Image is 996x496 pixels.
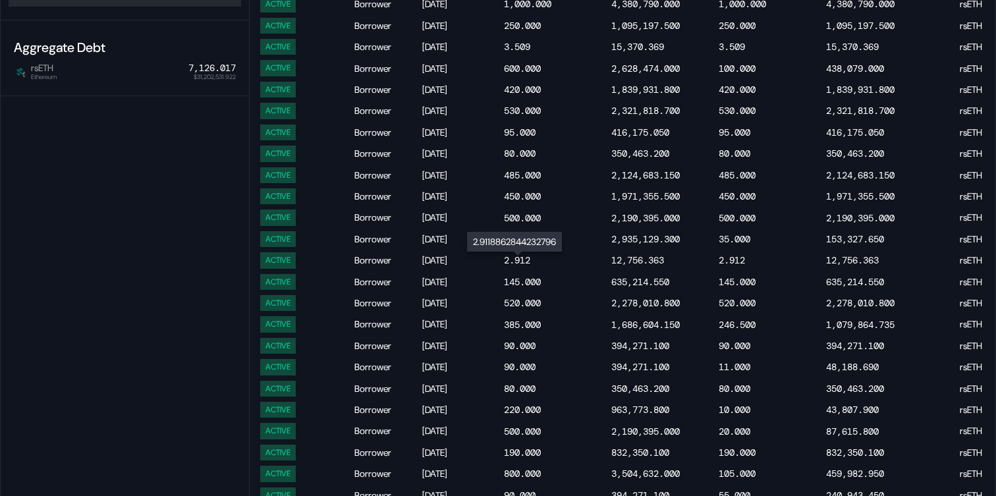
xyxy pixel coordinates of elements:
[826,148,884,159] div: 350,463.200
[611,468,680,480] div: 3,504,632.000
[504,340,536,352] div: 90.000
[422,188,501,204] div: [DATE]
[611,148,669,159] div: 350,463.200
[422,146,501,161] div: [DATE]
[504,468,541,480] div: 800.000
[354,39,420,55] div: Borrower
[14,66,26,78] img: Icon___Dark.png
[21,71,28,78] img: svg+xml,%3c
[826,254,879,266] div: 12,756.363
[719,169,756,181] div: 485.000
[188,63,236,74] div: 7,126.017
[611,276,669,288] div: 635,214.550
[354,466,420,482] div: Borrower
[354,82,420,97] div: Borrower
[265,234,290,244] div: ACTIVE
[265,469,290,478] div: ACTIVE
[719,254,745,266] div: 2.912
[265,106,290,115] div: ACTIVE
[611,20,680,32] div: 1,095,197.500
[422,445,501,460] div: [DATE]
[265,149,290,158] div: ACTIVE
[265,426,290,435] div: ACTIVE
[826,404,879,416] div: 43,807.900
[719,212,756,224] div: 500.000
[719,297,756,309] div: 520.000
[826,361,879,373] div: 48,188.690
[826,297,895,309] div: 2,278,010.800
[719,383,750,395] div: 80.000
[265,298,290,308] div: ACTIVE
[354,274,420,290] div: Borrower
[504,254,530,266] div: 2.912
[719,447,756,458] div: 190.000
[265,85,290,94] div: ACTIVE
[826,468,884,480] div: 459,982.950
[504,383,536,395] div: 80.000
[354,252,420,268] div: Borrower
[354,295,420,311] div: Borrower
[504,105,541,117] div: 530.000
[422,316,501,332] div: [DATE]
[826,383,884,395] div: 350,463.200
[354,316,420,332] div: Borrower
[265,256,290,265] div: ACTIVE
[422,338,501,354] div: [DATE]
[611,105,680,117] div: 2,321,818.700
[265,277,290,287] div: ACTIVE
[422,167,501,183] div: [DATE]
[422,402,501,418] div: [DATE]
[422,252,501,268] div: [DATE]
[826,126,884,138] div: 416,175.050
[422,381,501,397] div: [DATE]
[719,105,756,117] div: 530.000
[354,381,420,397] div: Borrower
[265,192,290,201] div: ACTIVE
[719,126,750,138] div: 95.000
[265,384,290,393] div: ACTIVE
[504,190,541,202] div: 450.000
[719,63,756,74] div: 100.000
[504,126,536,138] div: 95.000
[504,41,530,53] div: 3.509
[611,254,664,266] div: 12,756.363
[611,426,680,437] div: 2,190,395.000
[719,233,750,245] div: 35.000
[422,359,501,375] div: [DATE]
[422,82,501,97] div: [DATE]
[826,447,884,458] div: 832,350.100
[354,188,420,204] div: Borrower
[422,295,501,311] div: [DATE]
[504,63,541,74] div: 600.000
[504,426,541,437] div: 500.000
[354,60,420,76] div: Borrower
[719,468,756,480] div: 105.000
[354,124,420,140] div: Borrower
[611,212,680,224] div: 2,190,395.000
[354,402,420,418] div: Borrower
[422,274,501,290] div: [DATE]
[354,209,420,225] div: Borrower
[422,39,501,55] div: [DATE]
[422,423,501,439] div: [DATE]
[265,448,290,457] div: ACTIVE
[504,20,541,32] div: 250.000
[611,404,669,416] div: 963,773.800
[422,18,501,34] div: [DATE]
[611,169,680,181] div: 2,124,683.150
[265,213,290,222] div: ACTIVE
[826,169,895,181] div: 2,124,683.150
[422,209,501,225] div: [DATE]
[265,63,290,72] div: ACTIVE
[611,297,680,309] div: 2,278,010.800
[611,84,680,96] div: 1,839,931.800
[504,404,541,416] div: 220.000
[265,341,290,350] div: ACTIVE
[354,231,420,247] div: Borrower
[611,233,680,245] div: 2,935,129.300
[719,41,745,53] div: 3.509
[611,126,669,138] div: 416,175.050
[504,276,541,288] div: 145.000
[354,338,420,354] div: Borrower
[422,124,501,140] div: [DATE]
